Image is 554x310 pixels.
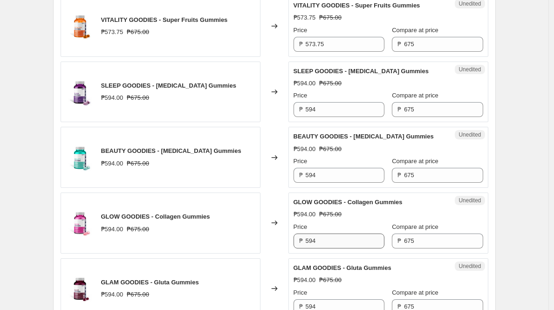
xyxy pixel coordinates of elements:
[127,159,149,168] strike: ₱675.00
[101,28,123,37] div: ₱573.75
[294,264,391,271] span: GLAM GOODIES - Gluta Gummies
[127,93,149,103] strike: ₱675.00
[397,41,401,48] span: ₱
[458,197,481,204] span: Unedited
[397,303,401,310] span: ₱
[458,131,481,138] span: Unedited
[294,145,316,154] div: ₱594.00
[127,28,149,37] strike: ₱675.00
[299,172,303,179] span: ₱
[319,13,342,22] strike: ₱675.00
[294,223,308,230] span: Price
[66,144,94,172] img: PDP_MKT_ASH_1_1200x1200__3_80x.png
[392,158,438,165] span: Compare at price
[66,78,94,106] img: PDP_MKT_MEL_1_1200x1200_8144d7fa-7815-455c-bf50-d5812f3c0b72_80x.png
[397,237,401,244] span: ₱
[101,82,236,89] span: SLEEP GOODIES - [MEDICAL_DATA] Gummies
[294,2,420,9] span: VITALITY GOODIES - Super Fruits Gummies
[101,93,123,103] div: ₱594.00
[458,262,481,270] span: Unedited
[127,225,149,234] strike: ₱675.00
[101,279,199,286] span: GLAM GOODIES - Gluta Gummies
[319,276,342,285] strike: ₱675.00
[66,275,94,303] img: PDP_MKT_GLU_1_1200x1200_V7_GN_80x.png
[299,41,303,48] span: ₱
[392,92,438,99] span: Compare at price
[392,289,438,296] span: Compare at price
[458,66,481,73] span: Unedited
[319,145,342,154] strike: ₱675.00
[101,159,123,168] div: ₱594.00
[319,210,342,219] strike: ₱675.00
[294,289,308,296] span: Price
[319,79,342,88] strike: ₱675.00
[294,133,434,140] span: BEAUTY GOODIES - [MEDICAL_DATA] Gummies
[127,290,149,299] strike: ₱675.00
[101,225,123,234] div: ₱594.00
[294,27,308,34] span: Price
[294,13,316,22] div: ₱573.75
[294,79,316,88] div: ₱594.00
[397,172,401,179] span: ₱
[299,106,303,113] span: ₱
[397,106,401,113] span: ₱
[294,276,316,285] div: ₱594.00
[101,213,210,220] span: GLOW GOODIES - Collagen Gummies
[101,147,241,154] span: BEAUTY GOODIES - [MEDICAL_DATA] Gummies
[294,92,308,99] span: Price
[294,68,429,75] span: SLEEP GOODIES - [MEDICAL_DATA] Gummies
[294,210,316,219] div: ₱594.00
[294,158,308,165] span: Price
[101,16,228,23] span: VITALITY GOODIES - Super Fruits Gummies
[294,199,403,206] span: GLOW GOODIES - Collagen Gummies
[392,27,438,34] span: Compare at price
[101,290,123,299] div: ₱594.00
[299,237,303,244] span: ₱
[66,209,94,237] img: PDP_MKT_COL_1_1200x1200__2_80x.png
[299,303,303,310] span: ₱
[66,12,94,40] img: PDP_MKT_SFR_1_1200x1200__V7_GN_80x.jpg
[392,223,438,230] span: Compare at price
